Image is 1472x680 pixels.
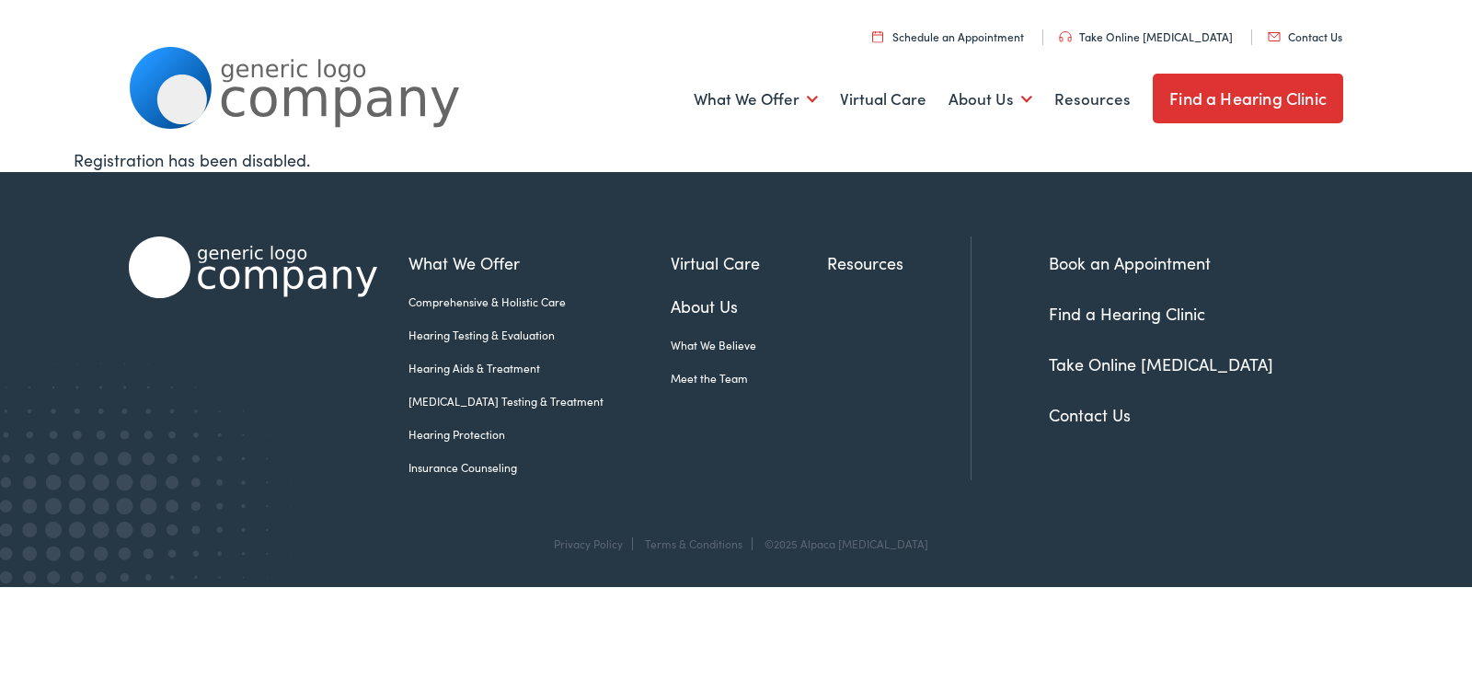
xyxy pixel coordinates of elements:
[408,327,671,343] a: Hearing Testing & Evaluation
[1049,302,1205,325] a: Find a Hearing Clinic
[408,393,671,409] a: [MEDICAL_DATA] Testing & Treatment
[1054,65,1131,133] a: Resources
[949,65,1032,133] a: About Us
[840,65,926,133] a: Virtual Care
[1059,29,1233,44] a: Take Online [MEDICAL_DATA]
[408,360,671,376] a: Hearing Aids & Treatment
[408,459,671,476] a: Insurance Counseling
[1059,31,1072,42] img: utility icon
[408,294,671,310] a: Comprehensive & Holistic Care
[1049,352,1273,375] a: Take Online [MEDICAL_DATA]
[1268,29,1342,44] a: Contact Us
[1049,403,1131,426] a: Contact Us
[671,294,827,318] a: About Us
[645,536,742,551] a: Terms & Conditions
[408,250,671,275] a: What We Offer
[755,537,928,550] div: ©2025 Alpaca [MEDICAL_DATA]
[827,250,971,275] a: Resources
[408,426,671,443] a: Hearing Protection
[694,65,818,133] a: What We Offer
[74,147,1398,172] div: Registration has been disabled.
[1268,32,1281,41] img: utility icon
[872,30,883,42] img: utility icon
[671,250,827,275] a: Virtual Care
[671,337,827,353] a: What We Believe
[872,29,1024,44] a: Schedule an Appointment
[671,370,827,386] a: Meet the Team
[1153,74,1343,123] a: Find a Hearing Clinic
[129,236,377,298] img: Alpaca Audiology
[554,536,623,551] a: Privacy Policy
[1049,251,1211,274] a: Book an Appointment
